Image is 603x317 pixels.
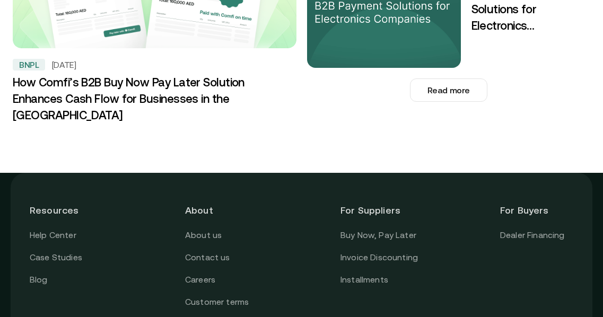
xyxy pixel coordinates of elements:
a: Help Center [30,228,76,242]
a: Contact us [185,251,230,265]
a: Case Studies [30,251,82,265]
a: Careers [185,273,215,287]
header: Resources [30,192,103,228]
a: Installments [340,273,388,287]
button: Read more [410,78,487,102]
a: Invoice Discounting [340,251,418,265]
h5: [DATE] [51,59,76,70]
div: BNPL [13,59,45,71]
header: For Buyers [500,192,573,228]
a: Dealer Financing [500,228,565,242]
a: Read more [305,78,593,102]
header: For Suppliers [340,192,418,228]
a: Buy Now, Pay Later [340,228,416,242]
a: Blog [30,273,48,287]
h3: How Comfi’s B2B Buy Now Pay Later Solution Enhances Cash Flow for Businesses in the [GEOGRAPHIC_D... [13,75,296,124]
a: Customer terms [185,295,249,309]
header: About [185,192,258,228]
a: About us [185,228,222,242]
